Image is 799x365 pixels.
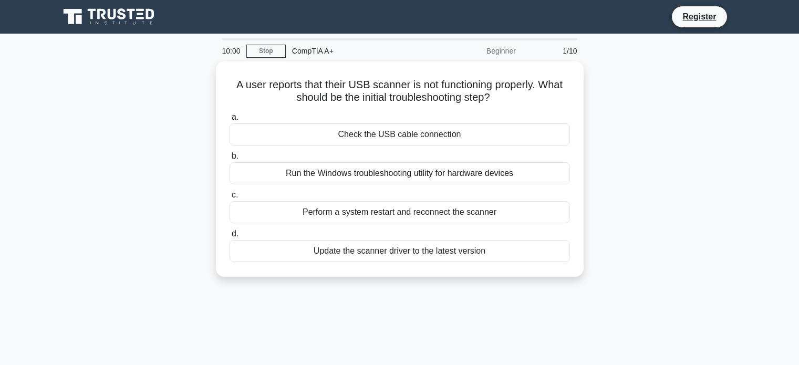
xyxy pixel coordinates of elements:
[232,229,238,238] span: d.
[232,151,238,160] span: b.
[676,10,722,23] a: Register
[430,40,522,61] div: Beginner
[229,78,571,105] h5: A user reports that their USB scanner is not functioning properly. What should be the initial tro...
[232,190,238,199] span: c.
[522,40,584,61] div: 1/10
[230,162,570,184] div: Run the Windows troubleshooting utility for hardware devices
[230,201,570,223] div: Perform a system restart and reconnect the scanner
[246,45,286,58] a: Stop
[216,40,246,61] div: 10:00
[230,240,570,262] div: Update the scanner driver to the latest version
[232,112,238,121] span: a.
[286,40,430,61] div: CompTIA A+
[230,123,570,145] div: Check the USB cable connection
